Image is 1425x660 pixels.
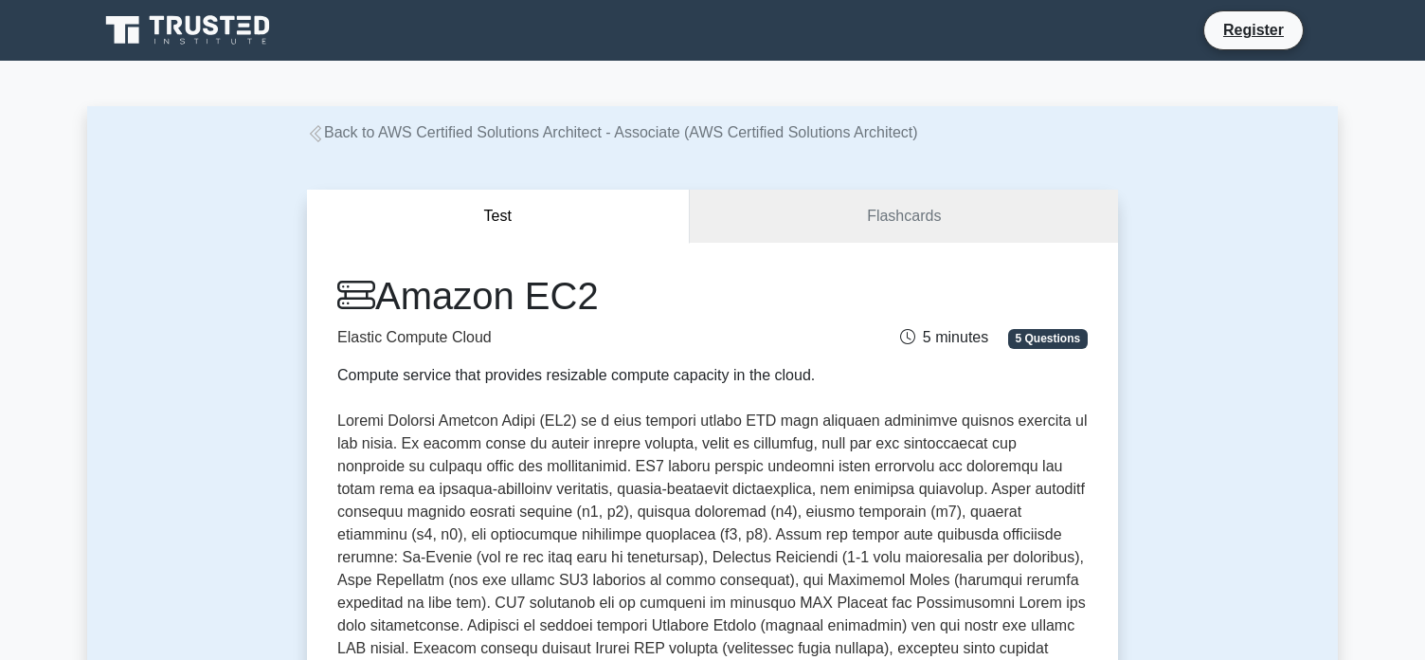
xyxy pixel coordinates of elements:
[690,190,1118,244] a: Flashcards
[337,364,830,387] div: Compute service that provides resizable compute capacity in the cloud.
[900,329,988,345] span: 5 minutes
[337,273,830,319] h1: Amazon EC2
[307,190,690,244] button: Test
[1008,329,1088,348] span: 5 Questions
[337,326,830,349] p: Elastic Compute Cloud
[307,124,918,140] a: Back to AWS Certified Solutions Architect - Associate (AWS Certified Solutions Architect)
[1212,18,1295,42] a: Register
